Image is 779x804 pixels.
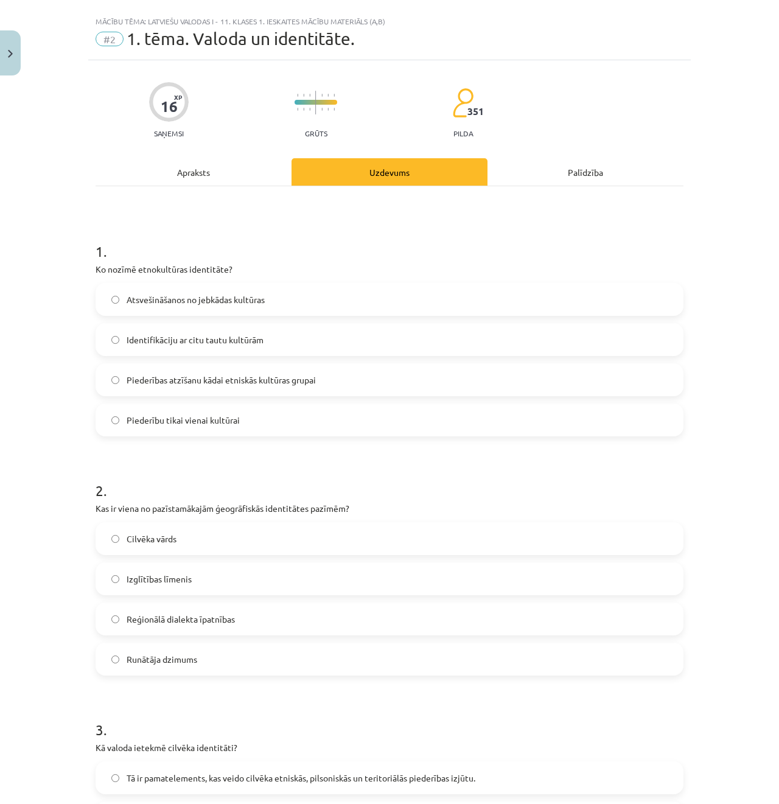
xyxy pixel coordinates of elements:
[321,94,323,97] img: icon-short-line-57e1e144782c952c97e751825c79c345078a6d821885a25fce030b3d8c18986b.svg
[96,263,683,276] p: Ko nozīmē etnokultūras identitāte?
[111,774,119,782] input: Tā ir pamatelements, kas veido cilvēka etniskās, pilsoniskās un teritoriālās piederības izjūtu.
[297,108,298,111] img: icon-short-line-57e1e144782c952c97e751825c79c345078a6d821885a25fce030b3d8c18986b.svg
[96,222,683,259] h1: 1 .
[111,376,119,384] input: Piederības atzīšanu kādai etniskās kultūras grupai
[127,653,197,666] span: Runātāja dzimums
[127,414,240,427] span: Piederību tikai vienai kultūrai
[96,17,683,26] div: Mācību tēma: Latviešu valodas i - 11. klases 1. ieskaites mācību materiāls (a,b)
[452,88,473,118] img: students-c634bb4e5e11cddfef0936a35e636f08e4e9abd3cc4e673bd6f9a4125e45ecb1.svg
[111,535,119,543] input: Cilvēka vārds
[96,158,292,186] div: Apraksts
[96,741,683,754] p: Kā valoda ietekmē cilvēka identitāti?
[127,613,235,626] span: Reģionālā dialekta īpatnības
[127,374,316,386] span: Piederības atzīšanu kādai etniskās kultūras grupai
[111,575,119,583] input: Izglītības līmenis
[127,293,265,306] span: Atsvešināšanos no jebkādas kultūras
[96,502,683,515] p: Kas ir viena no pazīstamākajām ģeogrāfiskās identitātes pazīmēm?
[96,700,683,738] h1: 3 .
[111,336,119,344] input: Identifikāciju ar citu tautu kultūrām
[334,94,335,97] img: icon-short-line-57e1e144782c952c97e751825c79c345078a6d821885a25fce030b3d8c18986b.svg
[96,461,683,498] h1: 2 .
[8,50,13,58] img: icon-close-lesson-0947bae3869378f0d4975bcd49f059093ad1ed9edebbc8119c70593378902aed.svg
[309,108,310,111] img: icon-short-line-57e1e144782c952c97e751825c79c345078a6d821885a25fce030b3d8c18986b.svg
[111,615,119,623] input: Reģionālā dialekta īpatnības
[111,416,119,424] input: Piederību tikai vienai kultūrai
[111,655,119,663] input: Runātāja dzimums
[453,129,473,138] p: pilda
[321,108,323,111] img: icon-short-line-57e1e144782c952c97e751825c79c345078a6d821885a25fce030b3d8c18986b.svg
[297,94,298,97] img: icon-short-line-57e1e144782c952c97e751825c79c345078a6d821885a25fce030b3d8c18986b.svg
[127,772,475,785] span: Tā ir pamatelements, kas veido cilvēka etniskās, pilsoniskās un teritoriālās piederības izjūtu.
[292,158,487,186] div: Uzdevums
[174,94,182,100] span: XP
[309,94,310,97] img: icon-short-line-57e1e144782c952c97e751825c79c345078a6d821885a25fce030b3d8c18986b.svg
[149,129,189,138] p: Saņemsi
[96,32,124,46] span: #2
[327,94,329,97] img: icon-short-line-57e1e144782c952c97e751825c79c345078a6d821885a25fce030b3d8c18986b.svg
[127,573,192,586] span: Izglītības līmenis
[127,29,355,49] span: 1. tēma. Valoda un identitāte.
[305,129,327,138] p: Grūts
[111,296,119,304] input: Atsvešināšanos no jebkādas kultūras
[127,533,176,545] span: Cilvēka vārds
[161,98,178,115] div: 16
[303,108,304,111] img: icon-short-line-57e1e144782c952c97e751825c79c345078a6d821885a25fce030b3d8c18986b.svg
[334,108,335,111] img: icon-short-line-57e1e144782c952c97e751825c79c345078a6d821885a25fce030b3d8c18986b.svg
[127,334,264,346] span: Identifikāciju ar citu tautu kultūrām
[303,94,304,97] img: icon-short-line-57e1e144782c952c97e751825c79c345078a6d821885a25fce030b3d8c18986b.svg
[315,91,316,114] img: icon-long-line-d9ea69661e0d244f92f715978eff75569469978d946b2353a9bb055b3ed8787d.svg
[327,108,329,111] img: icon-short-line-57e1e144782c952c97e751825c79c345078a6d821885a25fce030b3d8c18986b.svg
[467,106,484,117] span: 351
[487,158,683,186] div: Palīdzība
